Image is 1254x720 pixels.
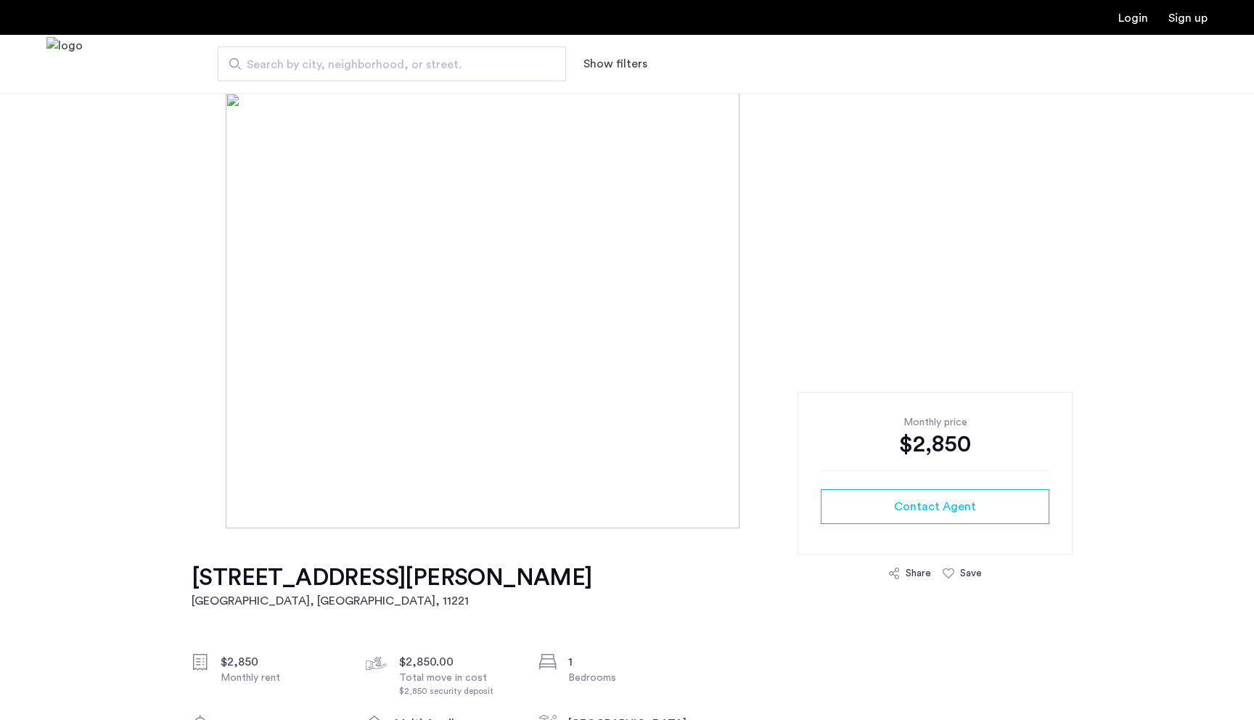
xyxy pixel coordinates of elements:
span: Search by city, neighborhood, or street. [247,56,525,73]
img: logo [46,37,83,91]
div: $2,850.00 [399,653,521,671]
h1: [STREET_ADDRESS][PERSON_NAME] [192,563,592,592]
a: Registration [1168,12,1208,24]
div: Share [906,566,931,581]
div: $2,850 security deposit [399,685,521,697]
img: [object%20Object] [226,93,1028,528]
div: Monthly rent [221,671,343,685]
div: 1 [568,653,690,671]
div: $2,850 [821,430,1049,459]
div: $2,850 [221,653,343,671]
a: [STREET_ADDRESS][PERSON_NAME][GEOGRAPHIC_DATA], [GEOGRAPHIC_DATA], 11221 [192,563,592,610]
div: Monthly price [821,415,1049,430]
input: Apartment Search [218,46,566,81]
div: Save [960,566,982,581]
a: Login [1118,12,1148,24]
button: Show or hide filters [583,55,647,73]
div: Total move in cost [399,671,521,697]
h2: [GEOGRAPHIC_DATA], [GEOGRAPHIC_DATA] , 11221 [192,592,592,610]
a: Cazamio Logo [46,37,83,91]
div: Bedrooms [568,671,690,685]
button: button [821,489,1049,524]
span: Contact Agent [894,498,976,515]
